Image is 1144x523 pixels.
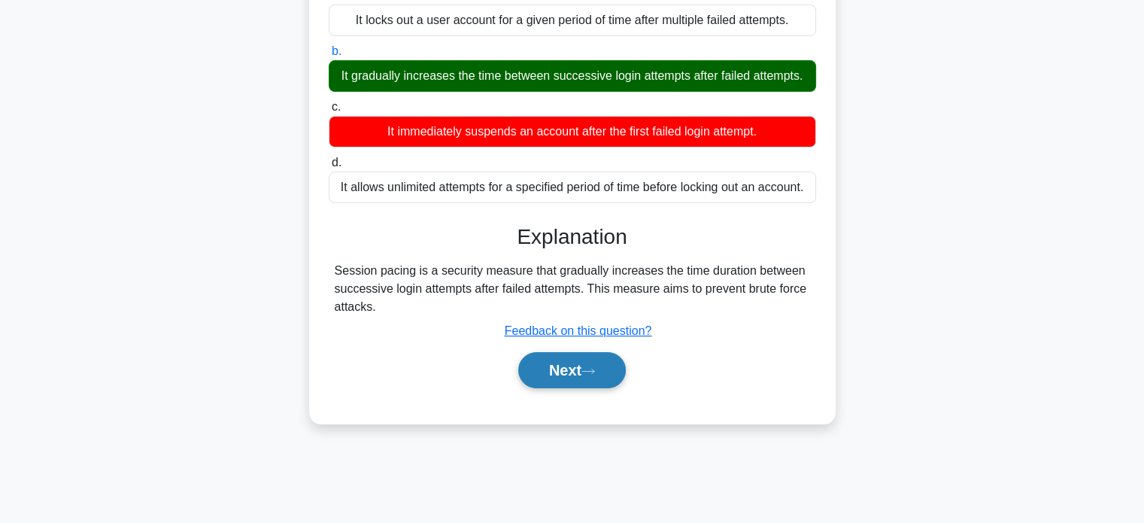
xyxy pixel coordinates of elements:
div: It locks out a user account for a given period of time after multiple failed attempts. [329,5,816,36]
h3: Explanation [338,224,807,250]
span: c. [332,100,341,113]
span: d. [332,156,341,169]
div: Session pacing is a security measure that gradually increases the time duration between successiv... [335,262,810,316]
div: It gradually increases the time between successive login attempts after failed attempts. [329,60,816,92]
button: Next [518,352,626,388]
div: It immediately suspends an account after the first failed login attempt. [329,116,816,147]
span: b. [332,44,341,57]
div: It allows unlimited attempts for a specified period of time before locking out an account. [329,172,816,203]
a: Feedback on this question? [505,324,652,337]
